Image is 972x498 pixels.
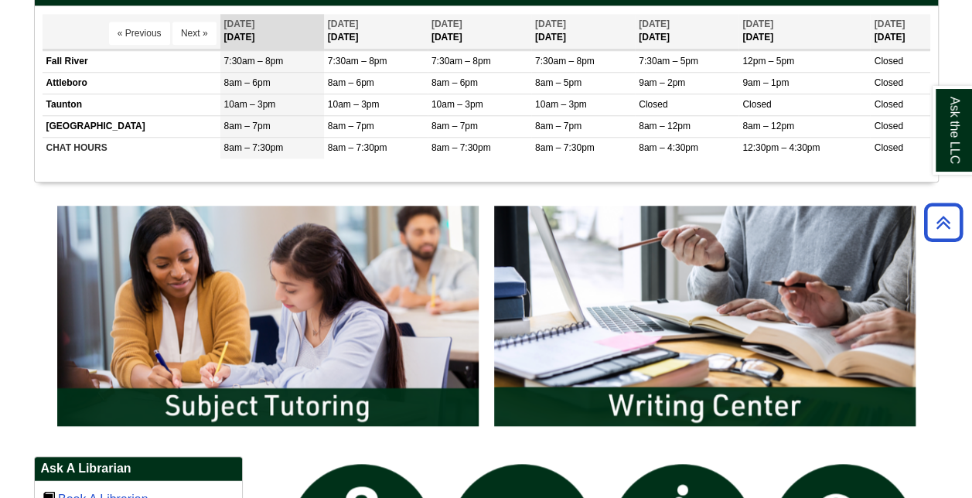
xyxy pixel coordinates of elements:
span: 12pm – 5pm [742,56,794,67]
span: [DATE] [874,19,905,29]
span: 8am – 6pm [431,77,478,88]
span: 12:30pm – 4:30pm [742,142,820,153]
span: 7:30am – 8pm [431,56,491,67]
th: [DATE] [635,14,738,49]
span: 8am – 7:30pm [224,142,284,153]
span: 8am – 7pm [535,121,581,131]
a: Back to Top [919,212,968,233]
span: [DATE] [742,19,773,29]
span: Closed [639,99,667,110]
img: Subject Tutoring Information [49,198,486,433]
td: Fall River [43,50,220,72]
span: 10am – 3pm [431,99,483,110]
td: Attleboro [43,72,220,94]
th: [DATE] [220,14,324,49]
span: 8am – 6pm [328,77,374,88]
div: slideshow [49,198,923,440]
th: [DATE] [870,14,929,49]
span: 8am – 12pm [742,121,794,131]
span: 9am – 1pm [742,77,789,88]
span: Closed [874,121,902,131]
th: [DATE] [428,14,531,49]
span: 7:30am – 8pm [535,56,595,67]
span: 7:30am – 8pm [328,56,387,67]
h2: Ask A Librarian [35,457,242,481]
span: [DATE] [224,19,255,29]
span: 8am – 7:30pm [431,142,491,153]
span: 10am – 3pm [224,99,276,110]
button: Next » [172,22,217,45]
span: Closed [874,56,902,67]
span: [DATE] [328,19,359,29]
td: Taunton [43,94,220,115]
td: CHAT HOURS [43,138,220,159]
span: Closed [874,77,902,88]
th: [DATE] [738,14,870,49]
span: 8am – 7pm [431,121,478,131]
th: [DATE] [324,14,428,49]
span: [DATE] [431,19,462,29]
span: 7:30am – 5pm [639,56,698,67]
span: 9am – 2pm [639,77,685,88]
span: [DATE] [639,19,670,29]
span: Closed [742,99,771,110]
button: « Previous [109,22,170,45]
img: Writing Center Information [486,198,923,433]
span: [DATE] [535,19,566,29]
td: [GEOGRAPHIC_DATA] [43,115,220,137]
span: Closed [874,99,902,110]
span: 7:30am – 8pm [224,56,284,67]
span: Closed [874,142,902,153]
span: 8am – 7:30pm [328,142,387,153]
span: 8am – 6pm [224,77,271,88]
span: 8am – 7pm [328,121,374,131]
span: 8am – 4:30pm [639,142,698,153]
span: 8am – 5pm [535,77,581,88]
span: 10am – 3pm [535,99,587,110]
span: 8am – 7:30pm [535,142,595,153]
th: [DATE] [531,14,635,49]
span: 8am – 7pm [224,121,271,131]
span: 10am – 3pm [328,99,380,110]
span: 8am – 12pm [639,121,691,131]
